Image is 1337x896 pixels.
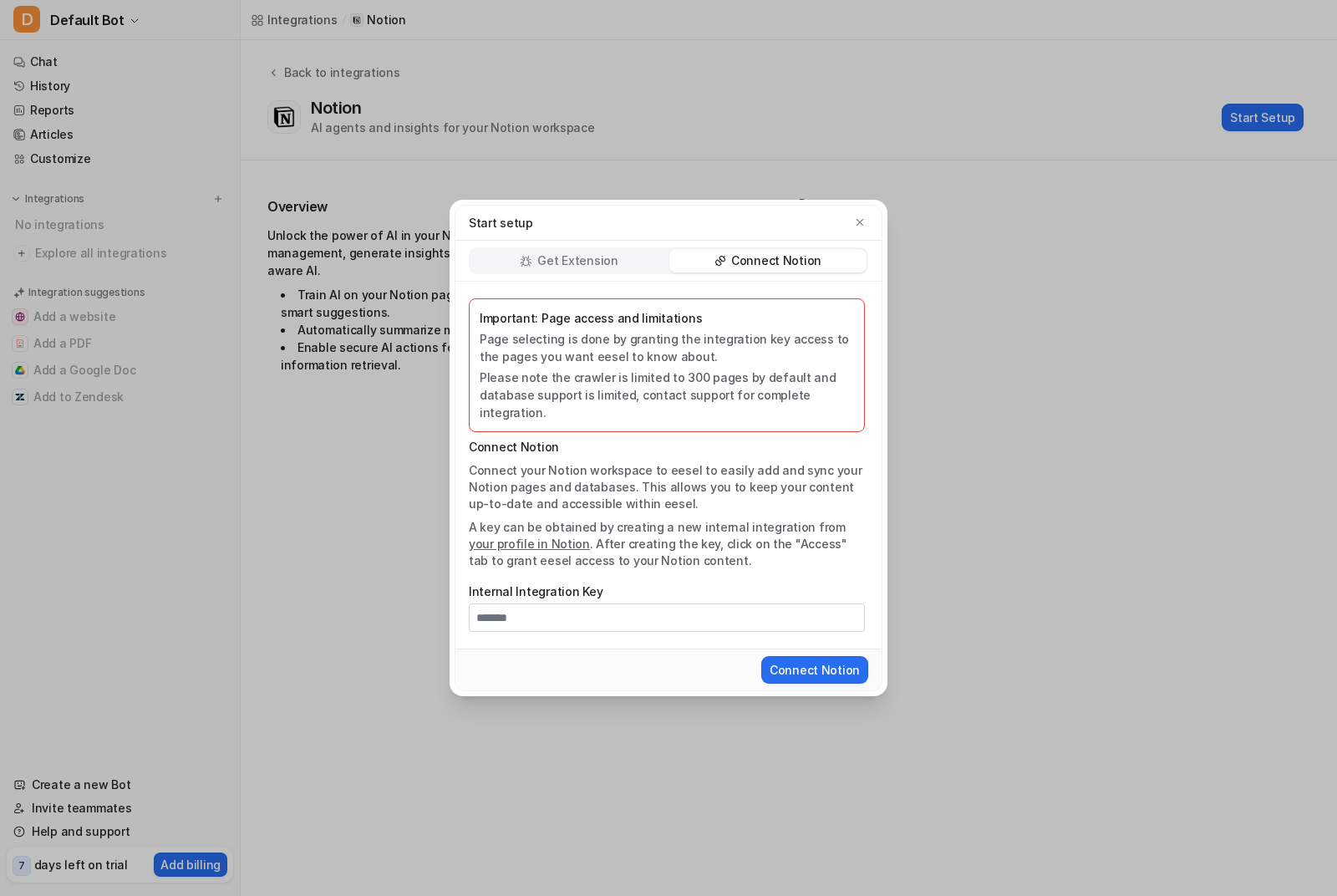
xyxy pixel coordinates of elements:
[469,583,865,600] label: Internal Integration Key
[480,309,854,327] p: Important: Page access and limitations
[480,369,854,421] p: Please note the crawler is limited to 300 pages by default and database support is limited, conta...
[537,252,618,269] p: Get Extension
[469,439,865,456] p: Connect Notion
[731,252,821,269] p: Connect Notion
[469,537,590,551] a: your profile in Notion
[761,656,868,684] button: Connect Notion
[469,462,865,512] p: Connect your Notion workspace to eesel to easily add and sync your Notion pages and databases. Th...
[480,330,854,365] p: Page selecting is done by granting the integration key access to the pages you want eesel to know...
[469,519,865,569] p: A key can be obtained by creating a new internal integration from . After creating the key, click...
[469,214,533,232] p: Start setup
